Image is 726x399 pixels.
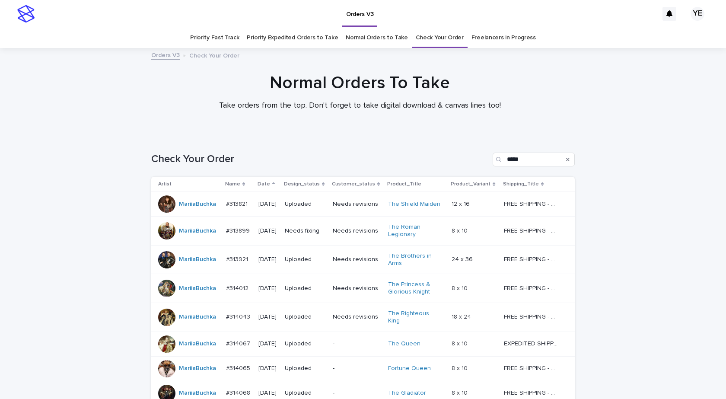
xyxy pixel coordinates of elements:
[504,338,560,348] p: EXPEDITED SHIPPING - preview in 1 business day; delivery up to 5 business days after your approval.
[333,313,382,321] p: Needs revisions
[247,28,338,48] a: Priority Expedited Orders to Take
[285,389,326,397] p: Uploaded
[151,217,575,246] tr: MariiaBuchka #313899#313899 [DATE]Needs fixingNeeds revisionsThe Roman Legionary 8 x 108 x 10 FRE...
[416,28,464,48] a: Check Your Order
[504,283,560,292] p: FREE SHIPPING - preview in 1-2 business days, after your approval delivery will take 5-10 b.d.
[189,50,239,60] p: Check Your Order
[151,153,489,166] h1: Check Your Order
[452,254,474,263] p: 24 x 36
[148,73,572,93] h1: Normal Orders To Take
[258,285,278,292] p: [DATE]
[333,389,382,397] p: -
[226,388,252,397] p: #314068
[285,201,326,208] p: Uploaded
[333,285,382,292] p: Needs revisions
[226,283,250,292] p: #314012
[151,274,575,303] tr: MariiaBuchka #314012#314012 [DATE]UploadedNeeds revisionsThe Princess & Glorious Knight 8 x 108 x...
[332,179,375,189] p: Customer_status
[226,312,252,321] p: #314043
[258,340,278,348] p: [DATE]
[452,312,473,321] p: 18 x 24
[388,389,426,397] a: The Gladiator
[179,285,216,292] a: MariiaBuchka
[388,223,442,238] a: The Roman Legionary
[452,388,469,397] p: 8 x 10
[179,389,216,397] a: MariiaBuchka
[151,332,575,356] tr: MariiaBuchka #314067#314067 [DATE]Uploaded-The Queen 8 x 108 x 10 EXPEDITED SHIPPING - preview in...
[285,340,326,348] p: Uploaded
[388,252,442,267] a: The Brothers in Arms
[285,285,326,292] p: Uploaded
[452,226,469,235] p: 8 x 10
[504,226,560,235] p: FREE SHIPPING - preview in 1-2 business days, after your approval delivery will take 5-10 b.d.
[333,227,382,235] p: Needs revisions
[190,28,239,48] a: Priority Fast Track
[471,28,536,48] a: Freelancers in Progress
[258,201,278,208] p: [DATE]
[691,7,704,21] div: YE
[333,365,382,372] p: -
[504,388,560,397] p: FREE SHIPPING - preview in 1-2 business days, after your approval delivery will take 5-10 b.d.
[258,179,270,189] p: Date
[226,254,250,263] p: #313921
[452,338,469,348] p: 8 x 10
[452,363,469,372] p: 8 x 10
[504,363,560,372] p: FREE SHIPPING - preview in 1-2 business days, after your approval delivery will take 5-10 b.d.
[187,101,533,111] p: Take orders from the top. Don't forget to take digital download & canvas lines too!
[333,256,382,263] p: Needs revisions
[493,153,575,166] input: Search
[258,256,278,263] p: [DATE]
[151,192,575,217] tr: MariiaBuchka #313821#313821 [DATE]UploadedNeeds revisionsThe Shield Maiden 12 x 1612 x 16 FREE SH...
[179,201,216,208] a: MariiaBuchka
[17,5,35,22] img: stacker-logo-s-only.png
[179,365,216,372] a: MariiaBuchka
[151,303,575,332] tr: MariiaBuchka #314043#314043 [DATE]UploadedNeeds revisionsThe Righteous King 18 x 2418 x 24 FREE S...
[226,338,252,348] p: #314067
[388,310,442,325] a: The Righteous King
[504,312,560,321] p: FREE SHIPPING - preview in 1-2 business days, after your approval delivery will take 5-10 b.d.
[285,256,326,263] p: Uploaded
[504,199,560,208] p: FREE SHIPPING - preview in 1-2 business days, after your approval delivery will take 5-10 b.d.
[387,179,421,189] p: Product_Title
[333,340,382,348] p: -
[225,179,240,189] p: Name
[226,363,252,372] p: #314065
[158,179,172,189] p: Artist
[151,356,575,381] tr: MariiaBuchka #314065#314065 [DATE]Uploaded-Fortune Queen 8 x 108 x 10 FREE SHIPPING - preview in ...
[388,281,442,296] a: The Princess & Glorious Knight
[388,365,431,372] a: Fortune Queen
[151,245,575,274] tr: MariiaBuchka #313921#313921 [DATE]UploadedNeeds revisionsThe Brothers in Arms 24 x 3624 x 36 FREE...
[452,199,471,208] p: 12 x 16
[333,201,382,208] p: Needs revisions
[179,256,216,263] a: MariiaBuchka
[258,365,278,372] p: [DATE]
[151,50,180,60] a: Orders V3
[258,227,278,235] p: [DATE]
[179,227,216,235] a: MariiaBuchka
[452,283,469,292] p: 8 x 10
[258,313,278,321] p: [DATE]
[503,179,539,189] p: Shipping_Title
[388,340,420,348] a: The Queen
[284,179,320,189] p: Design_status
[285,365,326,372] p: Uploaded
[226,226,252,235] p: #313899
[179,313,216,321] a: MariiaBuchka
[346,28,408,48] a: Normal Orders to Take
[285,227,326,235] p: Needs fixing
[226,199,249,208] p: #313821
[451,179,490,189] p: Product_Variant
[504,254,560,263] p: FREE SHIPPING - preview in 1-2 business days, after your approval delivery will take 5-10 b.d.
[285,313,326,321] p: Uploaded
[179,340,216,348] a: MariiaBuchka
[258,389,278,397] p: [DATE]
[388,201,440,208] a: The Shield Maiden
